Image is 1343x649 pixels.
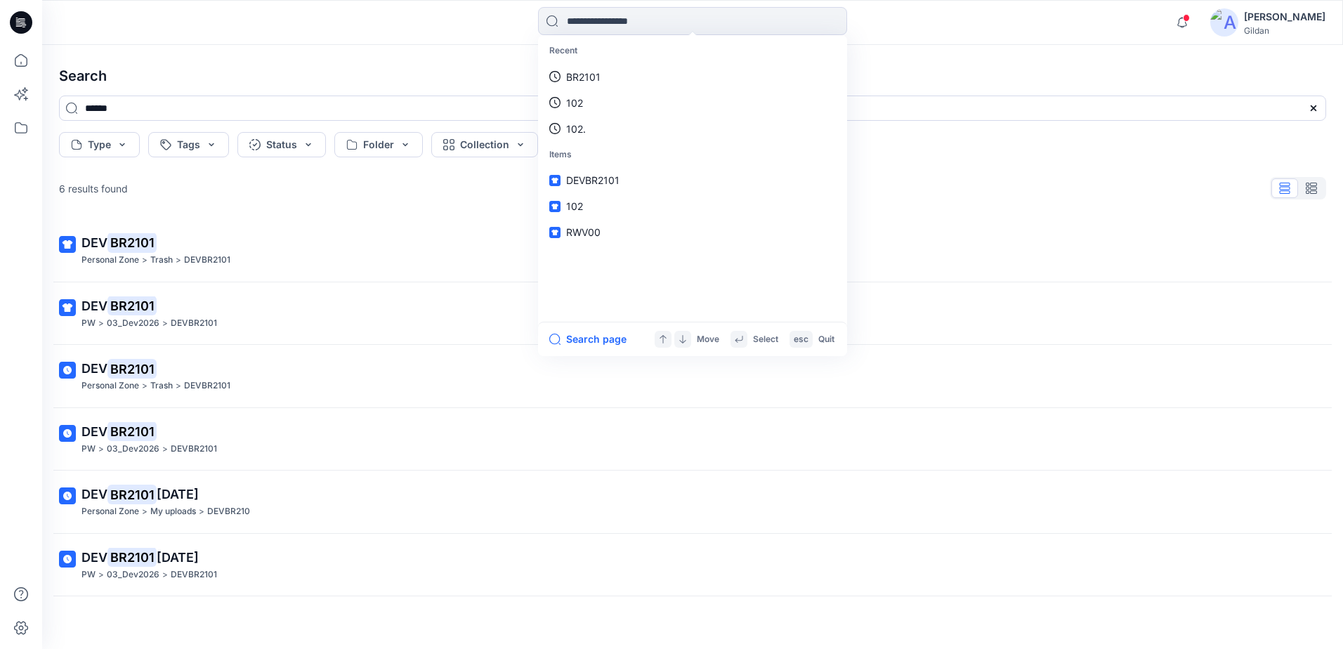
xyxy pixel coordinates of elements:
[1244,8,1325,25] div: [PERSON_NAME]
[51,414,1335,465] a: DEVBR2101PW>03_Dev2026>DEVBR2101
[59,132,140,157] button: Type
[566,70,601,84] p: BR2101
[566,226,601,238] span: RWV00
[81,424,107,439] span: DEV
[566,200,583,212] span: 102
[81,316,96,331] p: PW
[81,235,107,250] span: DEV
[148,132,229,157] button: Tags
[184,379,230,393] p: DEVBR2101
[81,361,107,376] span: DEV
[171,568,217,582] p: DEVBR2101
[541,38,844,64] p: Recent
[142,253,148,268] p: >
[150,379,173,393] p: Trash
[157,550,199,565] span: [DATE]
[107,421,157,441] mark: BR2101
[171,316,217,331] p: DEVBR2101
[162,568,168,582] p: >
[107,485,157,504] mark: BR2101
[81,379,139,393] p: Personal Zone
[150,504,196,519] p: My uploads
[566,174,620,186] span: DEVBR2101
[98,442,104,457] p: >
[81,504,139,519] p: Personal Zone
[541,193,844,219] a: 102
[157,487,199,501] span: [DATE]
[98,568,104,582] p: >
[107,442,159,457] p: 03_Dev2026
[81,487,107,501] span: DEV
[431,132,538,157] button: Collection
[81,568,96,582] p: PW
[753,332,778,347] p: Select
[150,253,173,268] p: Trash
[107,359,157,379] mark: BR2101
[176,379,181,393] p: >
[1210,8,1238,37] img: avatar
[541,219,844,245] a: RWV00
[541,167,844,193] a: DEVBR2101
[142,379,148,393] p: >
[81,550,107,565] span: DEV
[107,547,157,567] mark: BR2101
[1244,25,1325,36] div: Gildan
[549,331,627,348] button: Search page
[48,56,1337,96] h4: Search
[98,316,104,331] p: >
[81,253,139,268] p: Personal Zone
[162,442,168,457] p: >
[171,442,217,457] p: DEVBR2101
[59,181,128,196] p: 6 results found
[51,225,1335,276] a: DEVBR2101Personal Zone>Trash>DEVBR2101
[107,296,157,315] mark: BR2101
[51,288,1335,339] a: DEVBR2101PW>03_Dev2026>DEVBR2101
[697,332,719,347] p: Move
[541,116,844,142] a: 102.
[541,64,844,90] a: BR2101
[81,299,107,313] span: DEV
[51,476,1335,527] a: DEVBR2101[DATE]Personal Zone>My uploads>DEVBR210
[818,332,834,347] p: Quit
[51,350,1335,402] a: DEVBR2101Personal Zone>Trash>DEVBR2101
[176,253,181,268] p: >
[107,568,159,582] p: 03_Dev2026
[199,504,204,519] p: >
[541,142,844,168] p: Items
[541,90,844,116] a: 102
[142,504,148,519] p: >
[794,332,808,347] p: esc
[81,442,96,457] p: PW
[207,504,250,519] p: DEVBR210
[162,316,168,331] p: >
[566,96,583,110] p: 102
[51,539,1335,591] a: DEVBR2101[DATE]PW>03_Dev2026>DEVBR2101
[237,132,326,157] button: Status
[334,132,423,157] button: Folder
[566,122,586,136] p: 102.
[184,253,230,268] p: DEVBR2101
[107,232,157,252] mark: BR2101
[107,316,159,331] p: 03_Dev2026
